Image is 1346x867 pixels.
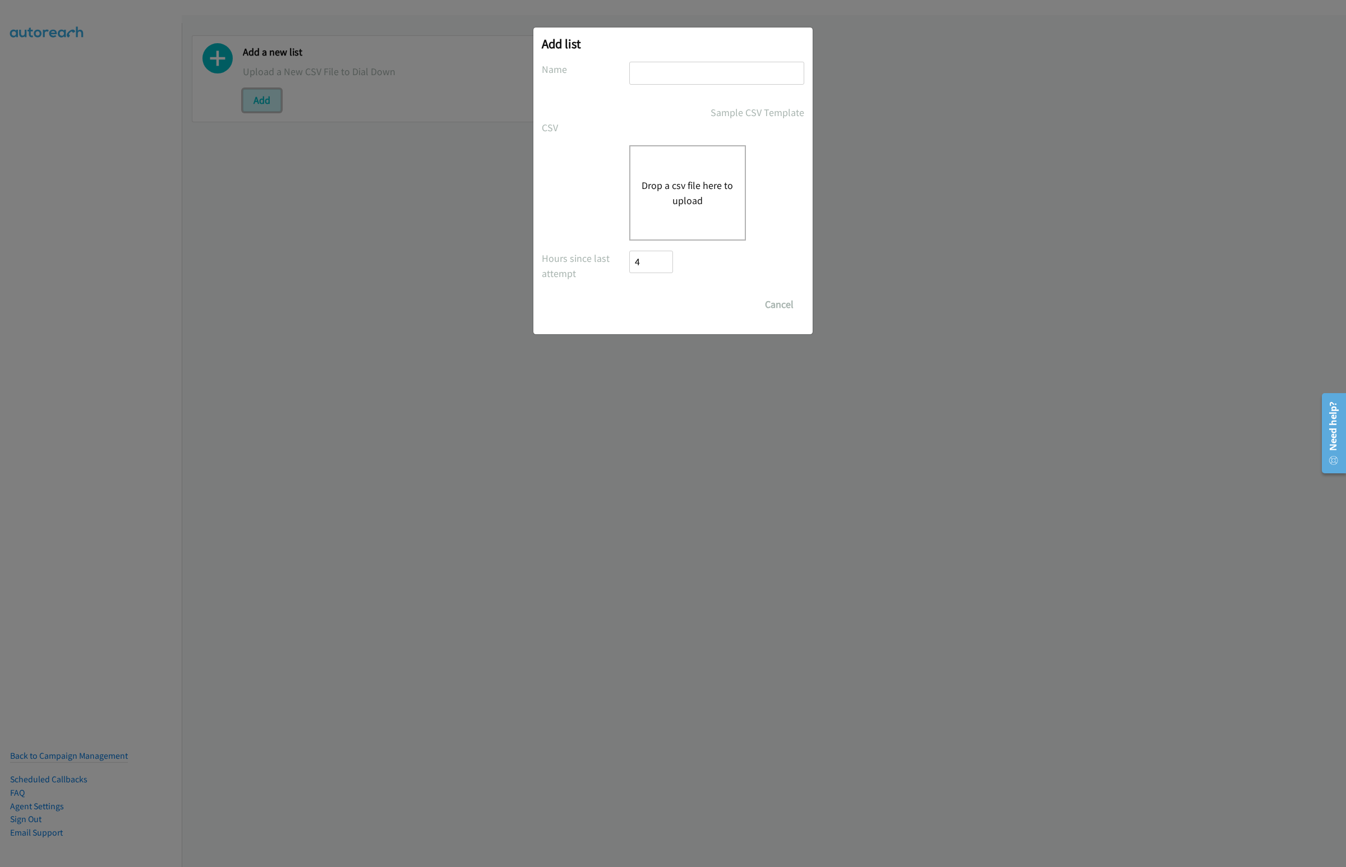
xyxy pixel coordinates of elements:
a: Sample CSV Template [711,105,804,120]
button: Drop a csv file here to upload [642,178,734,208]
iframe: Resource Center [1314,389,1346,478]
label: Hours since last attempt [542,251,629,281]
label: Name [542,62,629,77]
button: Cancel [754,293,804,316]
label: CSV [542,120,629,135]
h2: Add list [542,36,804,52]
